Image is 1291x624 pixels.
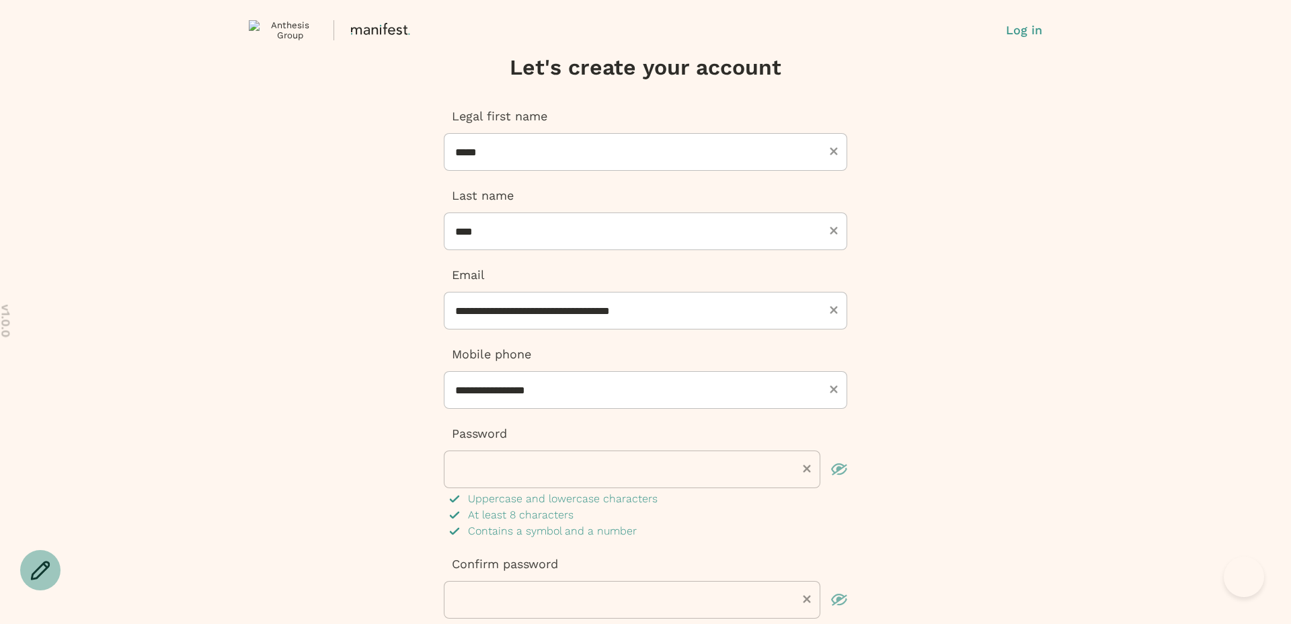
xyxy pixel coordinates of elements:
p: Last name [444,187,847,204]
p: Email [444,266,847,284]
p: Password [444,425,847,442]
p: At least 8 characters [468,507,574,523]
p: Confirm password [444,555,847,573]
h3: Let's create your account [444,54,847,81]
iframe: Toggle Customer Support [1224,557,1264,597]
p: Mobile phone [444,346,847,363]
p: Legal first name [444,108,847,125]
button: Log in [1006,22,1042,39]
p: Uppercase and lowercase characters [468,491,658,507]
img: Anthesis Group [249,20,320,40]
p: Contains a symbol and a number [468,523,637,539]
